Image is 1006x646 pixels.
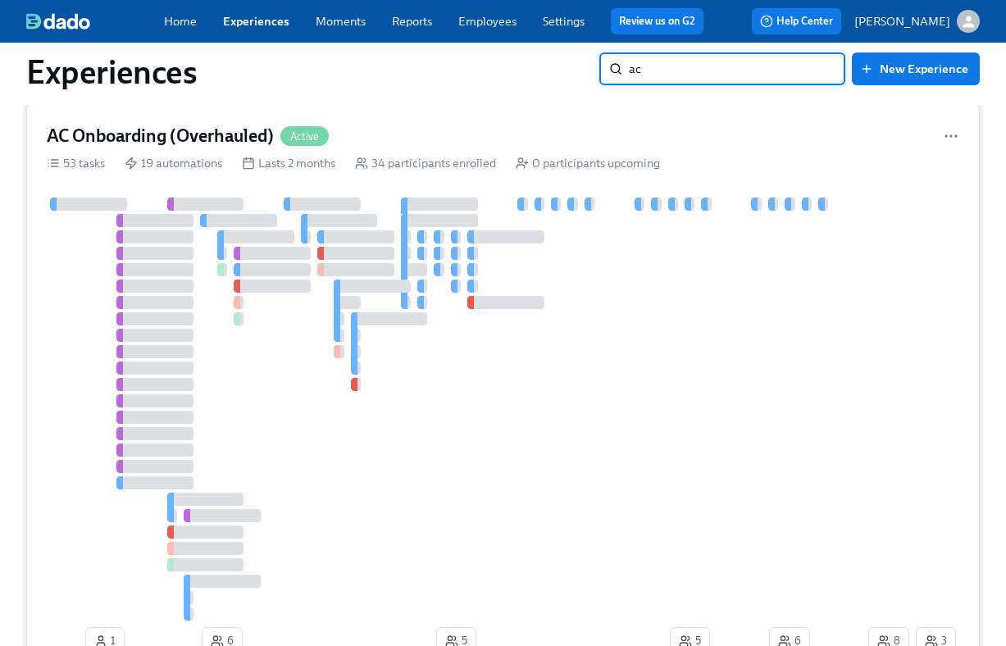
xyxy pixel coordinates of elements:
a: Review us on G2 [619,13,695,30]
h1: Experiences [26,52,198,92]
span: Help Center [760,13,833,30]
p: [PERSON_NAME] [854,13,950,30]
button: Review us on G2 [611,8,703,34]
div: Lasts 2 months [242,155,335,171]
a: Settings [543,14,585,29]
div: 53 tasks [47,155,105,171]
h4: AC Onboarding (Overhauled) [47,124,274,148]
div: 34 participants enrolled [355,155,496,171]
div: 0 participants upcoming [516,155,660,171]
a: Experiences [223,14,289,29]
button: [PERSON_NAME] [854,10,980,33]
button: Help Center [752,8,841,34]
a: dado [26,13,164,30]
img: dado [26,13,90,30]
input: Search by name [629,52,845,85]
span: New Experience [863,61,968,77]
a: Home [164,14,197,29]
a: Reports [392,14,432,29]
button: New Experience [852,52,980,85]
a: Employees [458,14,517,29]
div: 19 automations [125,155,222,171]
a: Moments [316,14,366,29]
span: Active [280,130,329,143]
